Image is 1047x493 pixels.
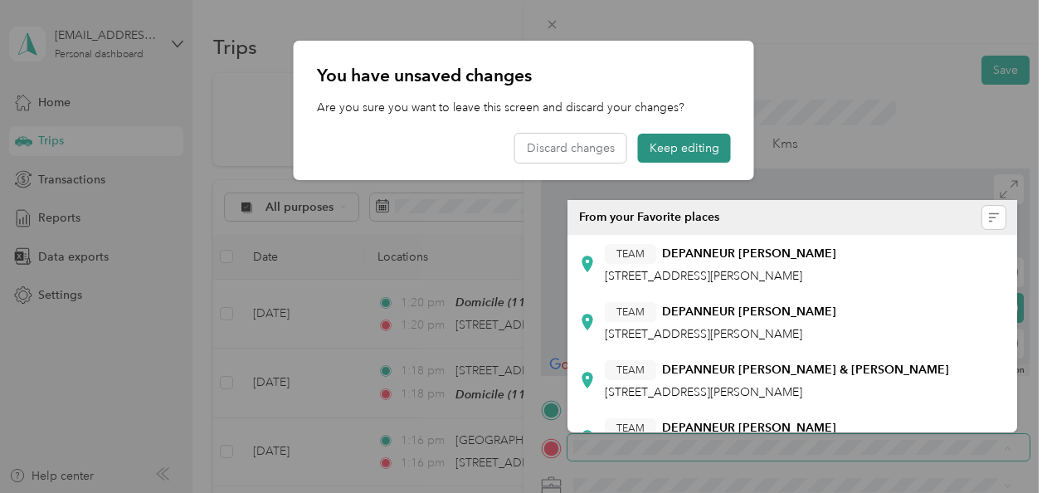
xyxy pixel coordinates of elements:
[317,99,731,116] p: Are you sure you want to leave this screen and discard your changes?
[605,418,656,439] button: TEAM
[605,360,656,381] button: TEAM
[605,385,802,399] span: [STREET_ADDRESS][PERSON_NAME]
[605,327,802,341] span: [STREET_ADDRESS][PERSON_NAME]
[662,247,836,261] strong: DEPANNEUR [PERSON_NAME]
[605,269,802,283] span: [STREET_ADDRESS][PERSON_NAME]
[515,134,626,163] button: Discard changes
[638,134,731,163] button: Keep editing
[662,363,949,378] strong: DEPANNEUR [PERSON_NAME] & [PERSON_NAME]
[616,421,645,436] span: TEAM
[662,305,836,320] strong: DEPANNEUR [PERSON_NAME]
[605,302,656,323] button: TEAM
[616,247,645,261] span: TEAM
[605,244,656,265] button: TEAM
[616,305,645,320] span: TEAM
[579,210,719,225] span: From your Favorite places
[317,64,731,87] p: You have unsaved changes
[662,421,836,436] strong: DEPANNEUR [PERSON_NAME]
[616,363,645,378] span: TEAM
[954,400,1047,493] iframe: Everlance-gr Chat Button Frame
